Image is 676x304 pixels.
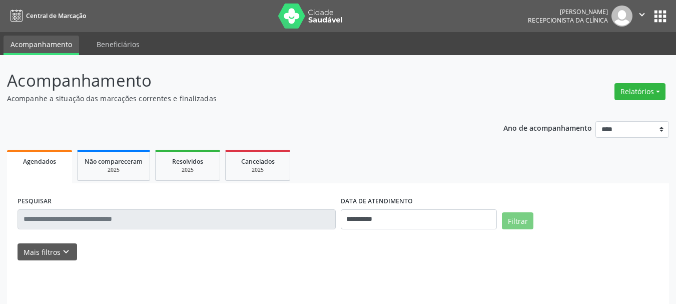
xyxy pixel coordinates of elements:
[503,121,592,134] p: Ano de acompanhamento
[4,36,79,55] a: Acompanhamento
[651,8,669,25] button: apps
[528,8,608,16] div: [PERSON_NAME]
[241,157,275,166] span: Cancelados
[614,83,665,100] button: Relatórios
[61,246,72,257] i: keyboard_arrow_down
[85,157,143,166] span: Não compareceram
[23,157,56,166] span: Agendados
[502,212,533,229] button: Filtrar
[90,36,147,53] a: Beneficiários
[632,6,651,27] button: 
[341,194,413,209] label: DATA DE ATENDIMENTO
[636,9,647,20] i: 
[233,166,283,174] div: 2025
[18,194,52,209] label: PESQUISAR
[7,68,470,93] p: Acompanhamento
[528,16,608,25] span: Recepcionista da clínica
[7,8,86,24] a: Central de Marcação
[26,12,86,20] span: Central de Marcação
[611,6,632,27] img: img
[172,157,203,166] span: Resolvidos
[85,166,143,174] div: 2025
[18,243,77,261] button: Mais filtroskeyboard_arrow_down
[7,93,470,104] p: Acompanhe a situação das marcações correntes e finalizadas
[163,166,213,174] div: 2025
